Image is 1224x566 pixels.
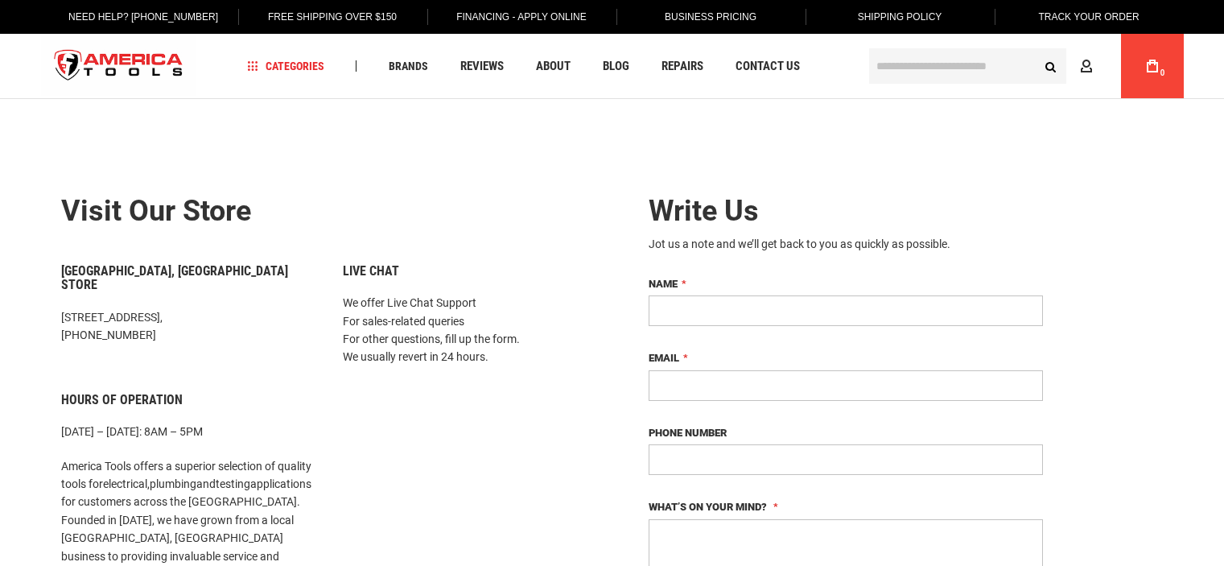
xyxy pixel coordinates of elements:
[343,294,600,366] p: We offer Live Chat Support For sales-related queries For other questions, fill up the form. We us...
[41,36,197,97] a: store logo
[654,56,711,77] a: Repairs
[453,56,511,77] a: Reviews
[61,393,319,407] h6: Hours of Operation
[728,56,807,77] a: Contact Us
[61,196,600,228] h2: Visit our store
[596,56,637,77] a: Blog
[649,278,678,290] span: Name
[150,477,196,490] a: plumbing
[61,308,319,345] p: [STREET_ADDRESS], [PHONE_NUMBER]
[536,60,571,72] span: About
[216,477,250,490] a: testing
[389,60,428,72] span: Brands
[529,56,578,77] a: About
[41,36,197,97] img: America Tools
[649,352,679,364] span: Email
[649,427,727,439] span: Phone Number
[858,11,942,23] span: Shipping Policy
[460,60,504,72] span: Reviews
[381,56,435,77] a: Brands
[1160,68,1165,77] span: 0
[649,194,759,228] span: Write Us
[247,60,324,72] span: Categories
[649,236,1043,252] div: Jot us a note and we’ll get back to you as quickly as possible.
[61,423,319,440] p: [DATE] – [DATE]: 8AM – 5PM
[343,264,600,279] h6: Live Chat
[240,56,332,77] a: Categories
[661,60,703,72] span: Repairs
[103,477,147,490] a: electrical
[61,264,319,292] h6: [GEOGRAPHIC_DATA], [GEOGRAPHIC_DATA] Store
[649,501,767,513] span: What’s on your mind?
[736,60,800,72] span: Contact Us
[603,60,629,72] span: Blog
[1036,51,1066,81] button: Search
[1137,34,1168,98] a: 0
